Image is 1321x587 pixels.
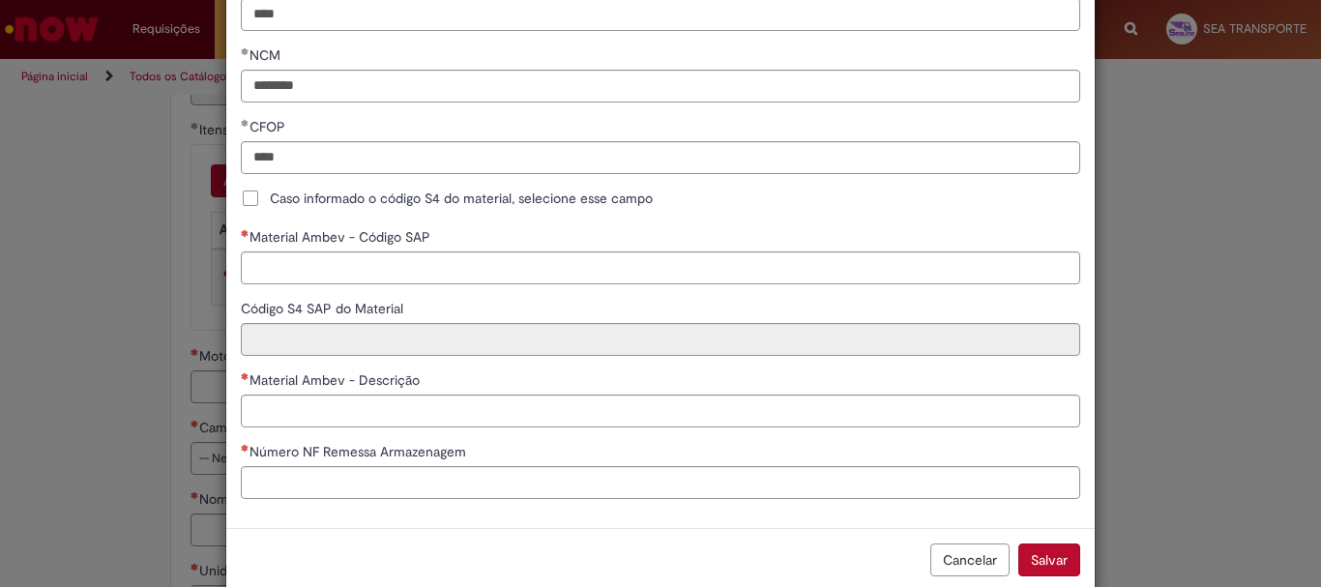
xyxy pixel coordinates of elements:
[270,189,653,208] span: Caso informado o código S4 do material, selecione esse campo
[241,372,250,380] span: Necessários
[241,323,1080,356] input: Código S4 SAP do Material
[241,70,1080,103] input: NCM
[241,444,250,452] span: Necessários
[250,443,470,460] span: Número NF Remessa Armazenagem
[241,141,1080,174] input: CFOP
[241,47,250,55] span: Obrigatório Preenchido
[241,466,1080,499] input: Número NF Remessa Armazenagem
[1018,543,1080,576] button: Salvar
[930,543,1010,576] button: Cancelar
[250,118,289,135] span: CFOP
[250,371,424,389] span: Material Ambev - Descrição
[241,395,1080,427] input: Material Ambev - Descrição
[241,251,1080,284] input: Material Ambev - Código SAP
[241,119,250,127] span: Obrigatório Preenchido
[241,229,250,237] span: Necessários
[250,228,434,246] span: Material Ambev - Código SAP
[241,300,407,317] span: Somente leitura - Código S4 SAP do Material
[250,46,284,64] span: NCM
